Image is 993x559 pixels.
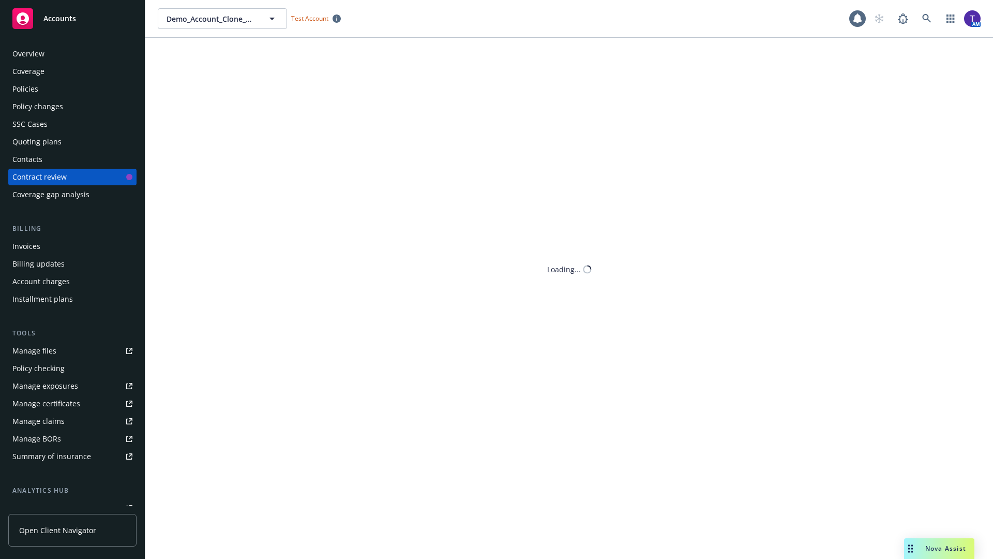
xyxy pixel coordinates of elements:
[158,8,287,29] button: Demo_Account_Clone_QA_CR_Tests_Demo
[12,151,42,168] div: Contacts
[12,431,61,447] div: Manage BORs
[167,13,256,24] span: Demo_Account_Clone_QA_CR_Tests_Demo
[12,81,38,97] div: Policies
[12,343,56,359] div: Manage files
[12,413,65,430] div: Manage claims
[12,273,70,290] div: Account charges
[12,169,67,185] div: Contract review
[8,431,137,447] a: Manage BORs
[869,8,890,29] a: Start snowing
[12,256,65,272] div: Billing updates
[8,448,137,465] a: Summary of insurance
[12,291,73,307] div: Installment plans
[8,46,137,62] a: Overview
[12,378,78,394] div: Manage exposures
[8,486,137,496] div: Analytics hub
[8,134,137,150] a: Quoting plans
[8,500,137,517] a: Loss summary generator
[12,98,63,115] div: Policy changes
[12,134,62,150] div: Quoting plans
[893,8,913,29] a: Report a Bug
[8,378,137,394] a: Manage exposures
[8,328,137,339] div: Tools
[8,151,137,168] a: Contacts
[19,525,96,536] span: Open Client Navigator
[8,256,137,272] a: Billing updates
[8,116,137,133] a: SSC Cases
[916,8,937,29] a: Search
[12,360,65,377] div: Policy checking
[8,343,137,359] a: Manage files
[12,448,91,465] div: Summary of insurance
[8,186,137,203] a: Coverage gap analysis
[904,538,974,559] button: Nova Assist
[291,14,328,23] span: Test Account
[8,273,137,290] a: Account charges
[8,63,137,80] a: Coverage
[12,63,44,80] div: Coverage
[8,238,137,255] a: Invoices
[904,538,917,559] div: Drag to move
[547,264,581,275] div: Loading...
[8,169,137,185] a: Contract review
[8,413,137,430] a: Manage claims
[12,238,40,255] div: Invoices
[12,500,98,517] div: Loss summary generator
[43,14,76,23] span: Accounts
[8,291,137,307] a: Installment plans
[925,544,966,553] span: Nova Assist
[964,10,981,27] img: photo
[8,395,137,412] a: Manage certificates
[8,360,137,377] a: Policy checking
[12,116,48,133] div: SSC Cases
[8,98,137,115] a: Policy changes
[12,395,80,412] div: Manage certificates
[287,13,345,24] span: Test Account
[8,81,137,97] a: Policies
[8,224,137,234] div: Billing
[940,8,961,29] a: Switch app
[12,46,44,62] div: Overview
[8,4,137,33] a: Accounts
[12,186,89,203] div: Coverage gap analysis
